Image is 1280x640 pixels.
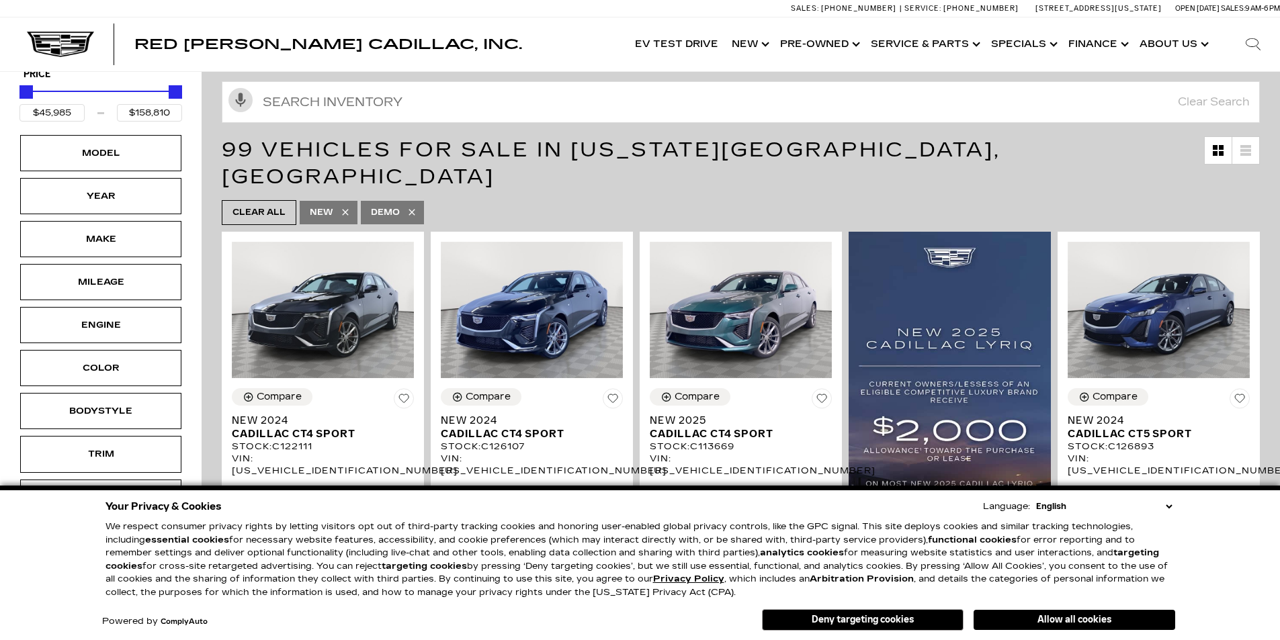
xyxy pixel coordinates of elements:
[650,427,822,441] span: Cadillac CT4 Sport
[105,520,1175,599] p: We respect consumer privacy rights by letting visitors opt out of third-party tracking cookies an...
[441,388,521,406] button: Compare Vehicle
[441,414,623,441] a: New 2024Cadillac CT4 Sport
[904,4,941,13] span: Service:
[1033,500,1175,513] select: Language Select
[1062,17,1133,71] a: Finance
[1068,414,1240,427] span: New 2024
[650,414,832,441] a: New 2025Cadillac CT4 Sport
[20,135,181,171] div: ModelModel
[441,414,613,427] span: New 2024
[1093,391,1138,403] div: Compare
[161,618,208,626] a: ComplyAuto
[310,204,333,221] span: New
[232,453,414,477] div: VIN: [US_VEHICLE_IDENTIFICATION_NUMBER]
[27,32,94,57] img: Cadillac Dark Logo with Cadillac White Text
[650,414,822,427] span: New 2025
[20,436,181,472] div: TrimTrim
[441,453,623,477] div: VIN: [US_VEHICLE_IDENTIFICATION_NUMBER]
[20,264,181,300] div: MileageMileage
[67,361,134,375] div: Color
[650,388,730,406] button: Compare Vehicle
[1221,4,1245,13] span: Sales:
[228,88,253,112] svg: Click to toggle on voice search
[67,275,134,289] div: Mileage
[20,350,181,386] div: ColorColor
[441,242,623,378] img: 2024 Cadillac CT4 Sport
[821,4,896,13] span: [PHONE_NUMBER]
[1175,4,1220,13] span: Open [DATE]
[983,502,1030,511] div: Language:
[105,547,1159,572] strong: targeting cookies
[725,17,773,71] a: New
[105,497,222,516] span: Your Privacy & Cookies
[169,85,182,99] div: Maximum Price
[1068,427,1240,441] span: Cadillac CT5 Sport
[222,81,1260,123] input: Search Inventory
[1035,4,1162,13] a: [STREET_ADDRESS][US_STATE]
[928,535,1017,545] strong: functional cookies
[257,391,302,403] div: Compare
[20,307,181,343] div: EngineEngine
[1068,242,1250,378] img: 2024 Cadillac CT5 Sport
[791,4,819,13] span: Sales:
[441,427,613,441] span: Cadillac CT4 Sport
[762,609,964,631] button: Deny targeting cookies
[653,574,724,584] a: Privacy Policy
[232,414,414,441] a: New 2024Cadillac CT4 Sport
[20,479,181,516] div: FeaturesFeatures
[628,17,725,71] a: EV Test Drive
[232,414,404,427] span: New 2024
[864,17,984,71] a: Service & Parts
[1133,17,1213,71] a: About Us
[20,393,181,429] div: BodystyleBodystyle
[117,104,182,122] input: Maximum
[1068,441,1250,453] div: Stock : C126893
[675,391,720,403] div: Compare
[19,81,182,122] div: Price
[20,221,181,257] div: MakeMake
[1068,414,1250,441] a: New 2024Cadillac CT5 Sport
[67,189,134,203] div: Year
[900,5,1022,12] a: Service: [PHONE_NUMBER]
[222,138,1000,189] span: 99 Vehicles for Sale in [US_STATE][GEOGRAPHIC_DATA], [GEOGRAPHIC_DATA]
[1230,388,1250,414] button: Save Vehicle
[760,547,844,558] strong: analytics cookies
[984,17,1062,71] a: Specials
[24,68,178,81] h5: Price
[812,388,832,414] button: Save Vehicle
[943,4,1019,13] span: [PHONE_NUMBER]
[102,617,208,626] div: Powered by
[67,318,134,332] div: Engine
[232,204,286,221] span: Clear All
[67,447,134,461] div: Trim
[20,178,181,214] div: YearYear
[603,388,623,414] button: Save Vehicle
[371,204,400,221] span: Demo
[67,232,134,246] div: Make
[19,85,33,99] div: Minimum Price
[1068,388,1148,406] button: Compare Vehicle
[441,441,623,453] div: Stock : C126107
[134,38,522,51] a: Red [PERSON_NAME] Cadillac, Inc.
[382,561,467,572] strong: targeting cookies
[67,146,134,161] div: Model
[810,574,914,584] strong: Arbitration Provision
[145,535,229,545] strong: essential cookies
[394,388,414,414] button: Save Vehicle
[791,5,900,12] a: Sales: [PHONE_NUMBER]
[134,36,522,52] span: Red [PERSON_NAME] Cadillac, Inc.
[232,427,404,441] span: Cadillac CT4 Sport
[1245,4,1280,13] span: 9 AM-6 PM
[67,404,134,418] div: Bodystyle
[19,104,85,122] input: Minimum
[650,441,832,453] div: Stock : C113669
[974,610,1175,630] button: Allow all cookies
[773,17,864,71] a: Pre-Owned
[232,441,414,453] div: Stock : C122111
[232,388,312,406] button: Compare Vehicle
[232,242,414,378] img: 2024 Cadillac CT4 Sport
[1068,453,1250,477] div: VIN: [US_VEHICLE_IDENTIFICATION_NUMBER]
[650,453,832,477] div: VIN: [US_VEHICLE_IDENTIFICATION_NUMBER]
